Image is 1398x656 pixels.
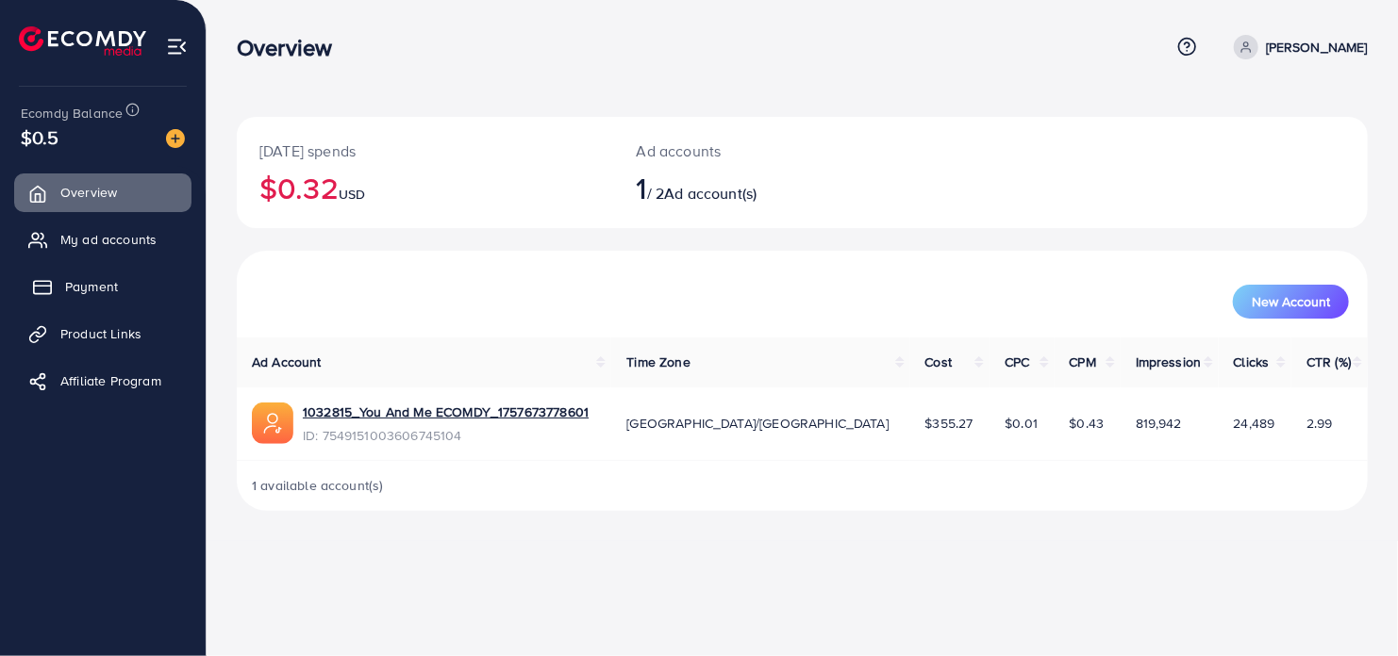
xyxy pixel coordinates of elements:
img: ic-ads-acc.e4c84228.svg [252,402,293,444]
span: USD [339,185,365,204]
a: 1032815_You And Me ECOMDY_1757673778601 [303,402,589,421]
span: Ad Account [252,353,322,371]
a: Overview [14,173,191,211]
h2: $0.32 [259,170,591,205]
span: CTR (%) [1306,353,1351,371]
p: [PERSON_NAME] [1266,36,1368,58]
span: Impression [1136,353,1202,371]
img: menu [166,36,188,57]
img: image [166,129,185,148]
span: New Account [1252,295,1330,308]
a: My ad accounts [14,221,191,258]
span: $0.01 [1005,414,1038,433]
span: CPM [1070,353,1096,371]
span: 1 [637,166,647,209]
iframe: Chat [1318,571,1384,642]
img: logo [19,26,146,56]
span: Clicks [1234,353,1270,371]
a: Payment [14,268,191,305]
span: Payment [65,277,118,296]
p: [DATE] spends [259,139,591,162]
a: Affiliate Program [14,362,191,400]
span: 2.99 [1306,414,1333,433]
span: Cost [925,353,953,371]
span: CPC [1005,353,1029,371]
span: Product Links [60,324,141,343]
a: [PERSON_NAME] [1226,35,1368,59]
h3: Overview [237,34,347,61]
h2: / 2 [637,170,874,205]
button: New Account [1233,285,1349,319]
span: Ecomdy Balance [21,104,123,123]
span: 24,489 [1234,414,1275,433]
span: 1 available account(s) [252,476,384,495]
span: [GEOGRAPHIC_DATA]/[GEOGRAPHIC_DATA] [626,414,889,433]
span: Overview [60,183,117,202]
span: My ad accounts [60,230,157,249]
span: $0.43 [1070,414,1105,433]
span: $355.27 [925,414,974,433]
span: Ad account(s) [664,183,757,204]
p: Ad accounts [637,139,874,162]
span: 819,942 [1136,414,1182,433]
span: $0.5 [21,123,59,151]
span: ID: 7549151003606745104 [303,426,589,445]
span: Affiliate Program [60,371,161,390]
span: Time Zone [626,353,690,371]
a: Product Links [14,315,191,353]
